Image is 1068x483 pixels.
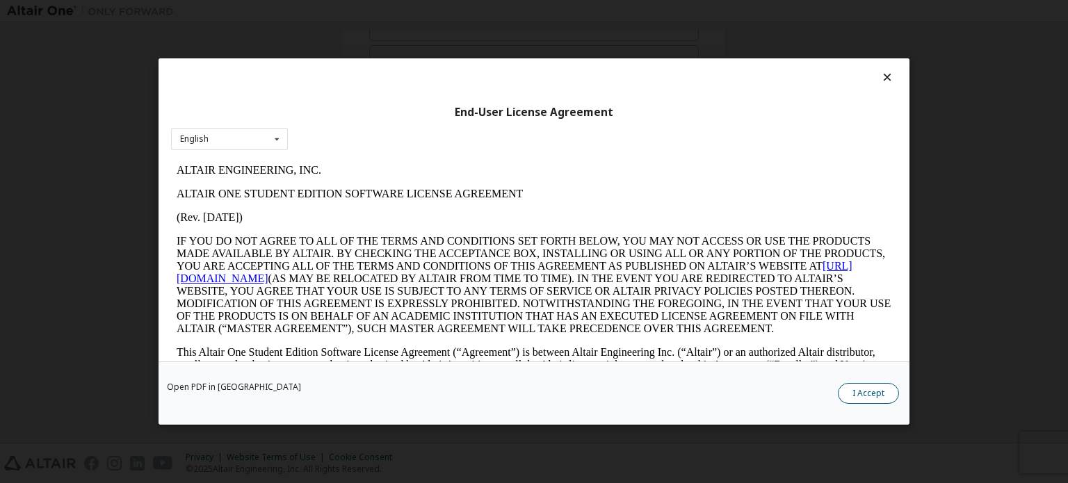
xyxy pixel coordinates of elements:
p: ALTAIR ENGINEERING, INC. [6,6,720,18]
a: Open PDF in [GEOGRAPHIC_DATA] [167,383,301,391]
button: I Accept [838,383,899,404]
p: IF YOU DO NOT AGREE TO ALL OF THE TERMS AND CONDITIONS SET FORTH BELOW, YOU MAY NOT ACCESS OR USE... [6,76,720,177]
div: End-User License Agreement [171,106,897,120]
div: English [180,135,209,143]
a: [URL][DOMAIN_NAME] [6,101,681,126]
p: This Altair One Student Edition Software License Agreement (“Agreement”) is between Altair Engine... [6,188,720,238]
p: (Rev. [DATE]) [6,53,720,65]
p: ALTAIR ONE STUDENT EDITION SOFTWARE LICENSE AGREEMENT [6,29,720,42]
